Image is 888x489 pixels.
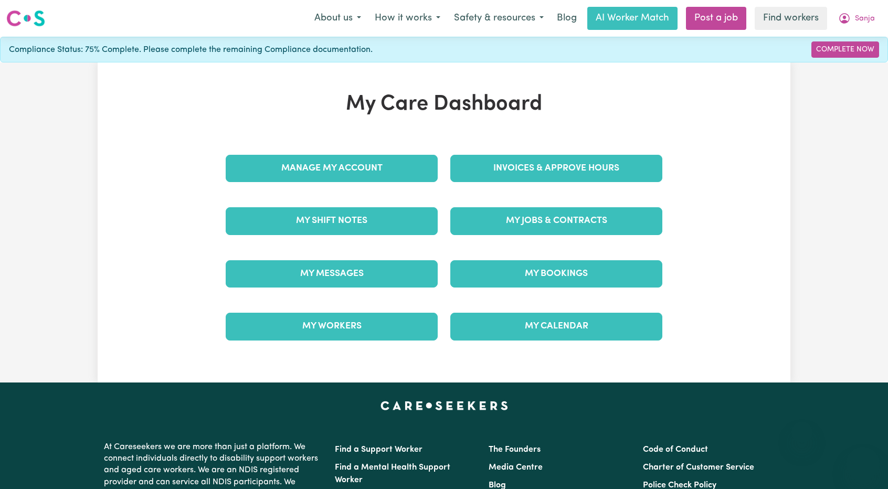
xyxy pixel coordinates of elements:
a: The Founders [489,445,541,454]
button: Safety & resources [447,7,551,29]
img: Careseekers logo [6,9,45,28]
a: My Calendar [450,313,662,340]
a: Find workers [755,7,827,30]
a: Media Centre [489,463,543,472]
a: Blog [551,7,583,30]
a: My Workers [226,313,438,340]
a: Charter of Customer Service [643,463,754,472]
a: Find a Support Worker [335,445,422,454]
a: Post a job [686,7,746,30]
a: My Bookings [450,260,662,288]
a: Careseekers logo [6,6,45,30]
iframe: Close message [791,422,812,443]
a: My Shift Notes [226,207,438,235]
a: Code of Conduct [643,445,708,454]
a: My Jobs & Contracts [450,207,662,235]
a: Complete Now [811,41,879,58]
a: Manage My Account [226,155,438,182]
a: My Messages [226,260,438,288]
h1: My Care Dashboard [219,92,669,117]
span: Sanja [855,13,875,25]
span: Compliance Status: 75% Complete. Please complete the remaining Compliance documentation. [9,44,373,56]
a: Careseekers home page [380,401,508,410]
a: Find a Mental Health Support Worker [335,463,450,484]
iframe: Button to launch messaging window [846,447,880,481]
button: My Account [831,7,882,29]
button: About us [308,7,368,29]
a: Invoices & Approve Hours [450,155,662,182]
a: AI Worker Match [587,7,678,30]
button: How it works [368,7,447,29]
